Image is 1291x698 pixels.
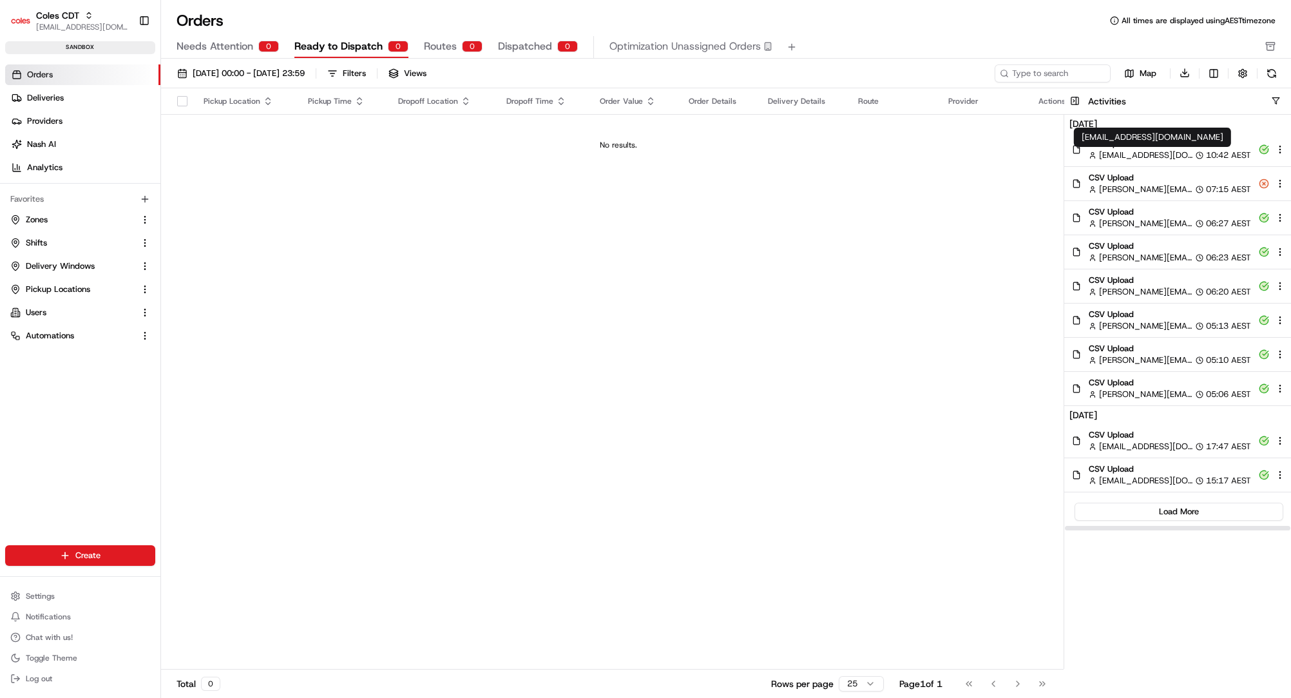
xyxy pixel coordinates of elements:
[201,677,220,691] div: 0
[1089,354,1193,366] button: [PERSON_NAME][EMAIL_ADDRESS][DOMAIN_NAME]
[1099,389,1193,400] span: [PERSON_NAME][EMAIL_ADDRESS][DOMAIN_NAME]
[44,136,163,146] div: We're available if you need us!
[5,111,160,131] a: Providers
[5,628,155,646] button: Chat with us!
[1099,184,1193,195] span: [PERSON_NAME][EMAIL_ADDRESS][DOMAIN_NAME]
[26,330,74,342] span: Automations
[5,88,160,108] a: Deliveries
[1206,252,1251,264] span: 06:23 AEST
[321,64,372,82] button: Filters
[1099,286,1193,298] span: [PERSON_NAME][EMAIL_ADDRESS][DOMAIN_NAME]
[1089,343,1251,354] span: CSV Upload
[10,307,135,318] a: Users
[26,187,99,200] span: Knowledge Base
[1089,320,1193,332] button: [PERSON_NAME][EMAIL_ADDRESS][DOMAIN_NAME]
[1089,184,1193,195] button: [PERSON_NAME][EMAIL_ADDRESS][DOMAIN_NAME]
[26,214,48,226] span: Zones
[44,123,211,136] div: Start new chat
[26,632,73,643] span: Chat with us!
[462,41,483,52] div: 0
[1075,503,1283,521] button: Load More
[26,612,71,622] span: Notifications
[689,96,747,106] div: Order Details
[1089,286,1193,298] button: [PERSON_NAME][EMAIL_ADDRESS][DOMAIN_NAME]
[1099,320,1193,332] span: [PERSON_NAME][EMAIL_ADDRESS][DOMAIN_NAME]
[27,69,53,81] span: Orders
[1089,463,1251,475] span: CSV Upload
[10,237,135,249] a: Shifts
[10,260,135,272] a: Delivery Windows
[308,96,377,106] div: Pickup Time
[109,188,119,199] div: 💻
[75,550,100,561] span: Create
[5,233,155,253] button: Shifts
[5,545,155,566] button: Create
[5,64,160,85] a: Orders
[343,68,366,79] div: Filters
[1140,68,1156,79] span: Map
[899,677,942,690] div: Page 1 of 1
[1038,96,1066,106] div: Actions
[5,670,155,688] button: Log out
[13,52,234,72] p: Welcome 👋
[5,157,160,178] a: Analytics
[26,674,52,684] span: Log out
[26,653,77,663] span: Toggle Theme
[948,96,1018,106] div: Provider
[10,10,31,31] img: Coles CDT
[177,10,224,31] h1: Orders
[1089,429,1251,441] span: CSV Upload
[10,214,135,226] a: Zones
[506,96,579,106] div: Dropoff Time
[10,284,135,295] a: Pickup Locations
[219,127,234,142] button: Start new chat
[26,307,46,318] span: Users
[398,96,486,106] div: Dropoff Location
[498,39,552,54] span: Dispatched
[27,139,56,150] span: Nash AI
[5,256,155,276] button: Delivery Windows
[1206,184,1251,195] span: 07:15 AEST
[27,115,62,127] span: Providers
[204,96,287,106] div: Pickup Location
[5,41,155,54] div: sandbox
[1089,441,1193,452] button: [EMAIL_ADDRESS][DOMAIN_NAME]
[10,330,135,342] a: Automations
[1206,389,1251,400] span: 05:06 AEST
[5,134,160,155] a: Nash AI
[13,188,23,199] div: 📗
[177,39,253,54] span: Needs Attention
[858,96,928,106] div: Route
[128,218,156,228] span: Pylon
[1088,95,1126,108] h3: Activities
[26,591,55,601] span: Settings
[771,677,834,690] p: Rows per page
[36,22,128,32] button: [EMAIL_ADDRESS][DOMAIN_NAME]
[91,218,156,228] a: Powered byPylon
[8,182,104,205] a: 📗Knowledge Base
[1089,475,1193,487] button: [EMAIL_ADDRESS][DOMAIN_NAME]
[5,209,155,230] button: Zones
[1089,172,1251,184] span: CSV Upload
[5,5,133,36] button: Coles CDTColes CDT[EMAIL_ADDRESS][DOMAIN_NAME]
[1206,320,1251,332] span: 05:13 AEST
[26,260,95,272] span: Delivery Windows
[1263,64,1281,82] button: Refresh
[1099,150,1193,161] span: [EMAIL_ADDRESS][DOMAIN_NAME]
[995,64,1111,82] input: Type to search
[27,162,62,173] span: Analytics
[171,64,311,82] button: [DATE] 00:00 - [DATE] 23:59
[5,279,155,300] button: Pickup Locations
[1206,475,1251,487] span: 15:17 AEST
[383,64,432,82] button: Views
[5,325,155,346] button: Automations
[36,9,79,22] button: Coles CDT
[1206,150,1251,161] span: 10:42 AEST
[5,649,155,667] button: Toggle Theme
[1099,218,1193,229] span: [PERSON_NAME][EMAIL_ADDRESS][DOMAIN_NAME]
[258,41,279,52] div: 0
[1074,128,1231,147] div: [EMAIL_ADDRESS][DOMAIN_NAME]
[5,587,155,605] button: Settings
[294,39,383,54] span: Ready to Dispatch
